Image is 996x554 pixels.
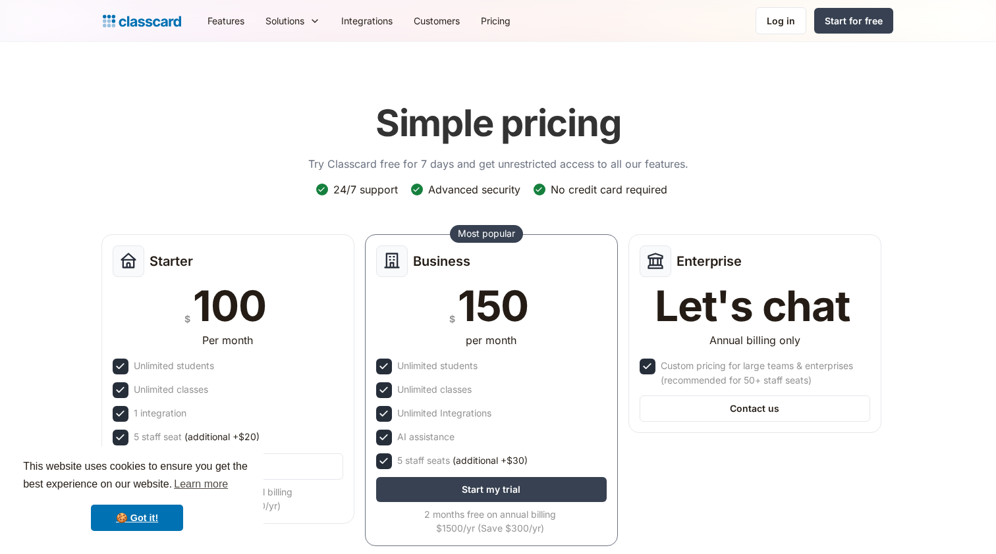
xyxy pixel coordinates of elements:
[458,227,515,240] div: Most popular
[197,6,255,36] a: Features
[470,6,521,36] a: Pricing
[397,453,528,468] div: 5 staff seats
[134,359,214,373] div: Unlimited students
[184,311,190,327] div: $
[375,101,621,145] h1: Simple pricing
[333,182,398,197] div: 24/7 support
[825,14,883,28] div: Start for free
[23,459,251,494] span: This website uses cookies to ensure you get the best experience on our website.
[376,507,604,535] div: 2 months free on annual billing $1500/yr (Save $300/yr)
[397,359,478,373] div: Unlimited students
[150,253,193,269] h2: Starter
[193,285,265,327] div: 100
[397,406,491,420] div: Unlimited Integrations
[428,182,520,197] div: Advanced security
[255,6,331,36] div: Solutions
[134,406,186,420] div: 1 integration
[661,359,868,388] div: Custom pricing for large teams & enterprises (recommended for 50+ staff seats)
[202,332,253,348] div: Per month
[756,7,806,34] a: Log in
[453,453,528,468] span: (additional +$30)
[466,332,516,348] div: per month
[677,253,742,269] h2: Enterprise
[172,474,230,494] a: learn more about cookies
[397,382,472,397] div: Unlimited classes
[814,8,893,34] a: Start for free
[308,156,688,172] p: Try Classcard free for 7 days and get unrestricted access to all our features.
[134,430,260,444] div: 5 staff seat
[134,382,208,397] div: Unlimited classes
[449,311,455,327] div: $
[458,285,528,327] div: 150
[376,477,607,502] a: Start my trial
[413,253,470,269] h2: Business
[103,12,181,30] a: home
[403,6,470,36] a: Customers
[91,505,183,531] a: dismiss cookie message
[397,430,455,444] div: AI assistance
[184,430,260,444] span: (additional +$20)
[640,395,870,422] a: Contact us
[331,6,403,36] a: Integrations
[551,182,667,197] div: No credit card required
[767,14,795,28] div: Log in
[655,285,850,327] div: Let's chat
[11,446,263,543] div: cookieconsent
[709,332,800,348] div: Annual billing only
[265,14,304,28] div: Solutions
